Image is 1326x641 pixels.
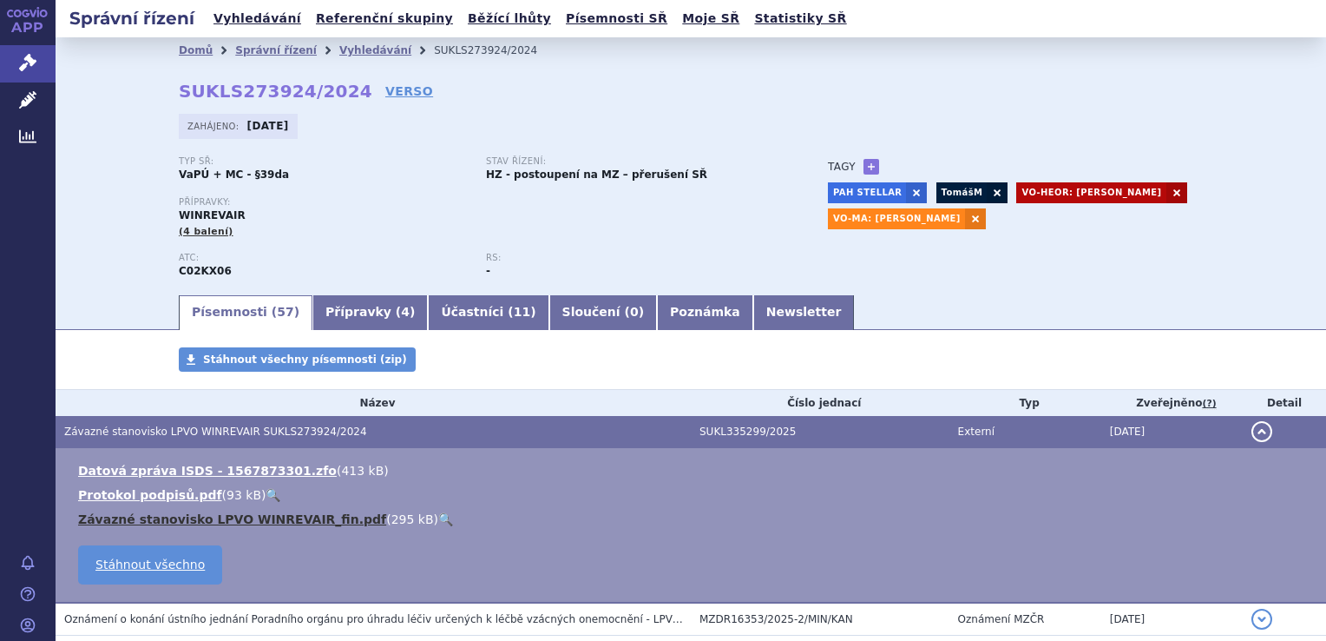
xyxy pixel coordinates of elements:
[753,295,855,330] a: Newsletter
[78,486,1309,504] li: ( )
[78,488,222,502] a: Protokol podpisů.pdf
[1251,421,1272,442] button: detail
[514,305,530,319] span: 11
[561,7,673,30] a: Písemnosti SŘ
[691,416,949,448] td: SUKL335299/2025
[312,295,428,330] a: Přípravky (4)
[391,512,434,526] span: 295 kB
[677,7,745,30] a: Moje SŘ
[486,169,707,181] strong: HZ - postoupení na MZ – přerušení SŘ
[958,426,994,438] span: Externí
[1251,609,1272,630] button: detail
[486,156,776,167] p: Stav řízení:
[78,464,337,478] a: Datová zpráva ISDS - 1567873301.zfo
[179,226,233,237] span: (4 balení)
[339,44,411,56] a: Vyhledávání
[958,613,1045,625] span: Oznámení MZČR
[203,354,407,366] span: Stáhnout všechny písemnosti (zip)
[56,390,691,416] th: Název
[828,156,856,177] h3: Tagy
[428,295,548,330] a: Účastníci (11)
[179,81,372,102] strong: SUKLS273924/2024
[936,182,988,203] a: TomášM
[179,44,213,56] a: Domů
[311,7,458,30] a: Referenční skupiny
[863,159,879,175] a: +
[78,545,222,585] a: Stáhnout všechno
[630,305,639,319] span: 0
[179,197,793,208] p: Přípravky:
[179,156,469,167] p: Typ SŘ:
[1101,416,1243,448] td: [DATE]
[64,613,743,625] span: Oznámení o konání ústního jednání Poradního orgánu pro úhradu léčiv určených k léčbě vzácných one...
[208,7,306,30] a: Vyhledávání
[341,464,384,478] span: 413 kB
[691,390,949,416] th: Číslo jednací
[828,208,965,229] a: VO-MA: [PERSON_NAME]
[1101,603,1243,636] td: [DATE]
[486,265,490,277] strong: -
[179,209,246,221] span: WINREVAIR
[549,295,657,330] a: Sloučení (0)
[1243,390,1326,416] th: Detail
[78,462,1309,479] li: ( )
[78,511,1309,528] li: ( )
[463,7,556,30] a: Běžící lhůty
[1202,398,1216,410] abbr: (?)
[385,83,433,100] a: VERSO
[949,390,1101,416] th: Typ
[235,44,317,56] a: Správní řízení
[486,253,776,263] p: RS:
[1101,390,1243,416] th: Zveřejněno
[749,7,851,30] a: Statistiky SŘ
[179,347,416,372] a: Stáhnout všechny písemnosti (zip)
[179,265,232,277] strong: SOTATERCEPT
[179,295,312,330] a: Písemnosti (57)
[1016,182,1165,203] a: VO-HEOR: [PERSON_NAME]
[828,182,906,203] a: PAH STELLAR
[78,512,386,526] a: Závazné stanovisko LPVO WINREVAIR_fin.pdf
[266,488,280,502] a: 🔍
[657,295,753,330] a: Poznámka
[434,37,560,63] li: SUKLS273924/2024
[691,603,949,636] td: MZDR16353/2025-2/MIN/KAN
[179,169,289,181] strong: VaPÚ + MC - §39da
[226,488,261,502] span: 93 kB
[401,305,410,319] span: 4
[187,119,242,133] span: Zahájeno:
[56,6,208,30] h2: Správní řízení
[277,305,293,319] span: 57
[64,426,367,438] span: Závazné stanovisko LPVO WINREVAIR SUKLS273924/2024
[438,512,453,526] a: 🔍
[247,120,289,132] strong: [DATE]
[179,253,469,263] p: ATC:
